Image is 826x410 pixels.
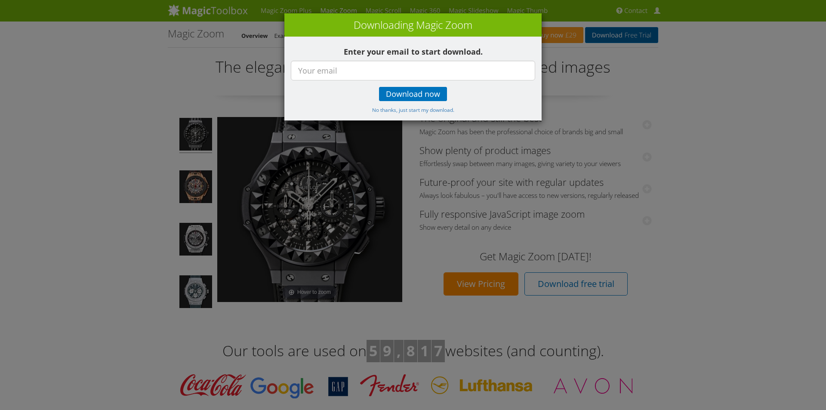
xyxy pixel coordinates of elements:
[289,18,537,32] h3: Downloading Magic Zoom
[372,105,454,114] a: No thanks, just start my download.
[291,61,535,80] input: Your email
[379,87,447,101] a: Download now
[372,106,454,113] small: No thanks, just start my download.
[386,91,440,98] span: Download now
[344,46,483,57] b: Enter your email to start download.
